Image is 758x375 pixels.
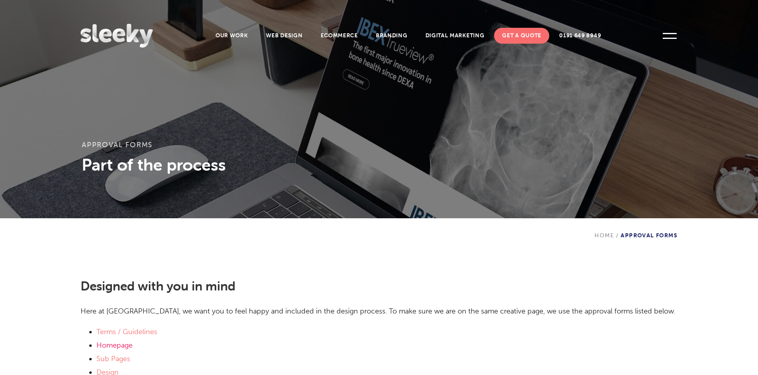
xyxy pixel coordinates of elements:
a: Web Design [258,28,311,44]
h1: Approval Forms [82,141,676,155]
a: Digital Marketing [417,28,493,44]
h2: Designed with you in mind [81,276,677,306]
a: Branding [368,28,416,44]
div: Approval Forms [594,218,677,239]
a: Ecommerce [313,28,366,44]
a: Home [594,232,614,239]
p: Here at [GEOGRAPHIC_DATA], we want you to feel happy and included in the design process. To make ... [81,306,677,316]
a: Our Work [208,28,256,44]
a: 0191 649 8949 [551,28,609,44]
a: Homepage [96,341,133,350]
h3: Part of the process [82,155,676,175]
img: Sleeky Web Design Newcastle [81,24,153,48]
a: Get A Quote [494,28,549,44]
a: Terms / Guidelines [96,327,157,336]
span: / [614,232,621,239]
a: Sub Pages [96,354,130,363]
